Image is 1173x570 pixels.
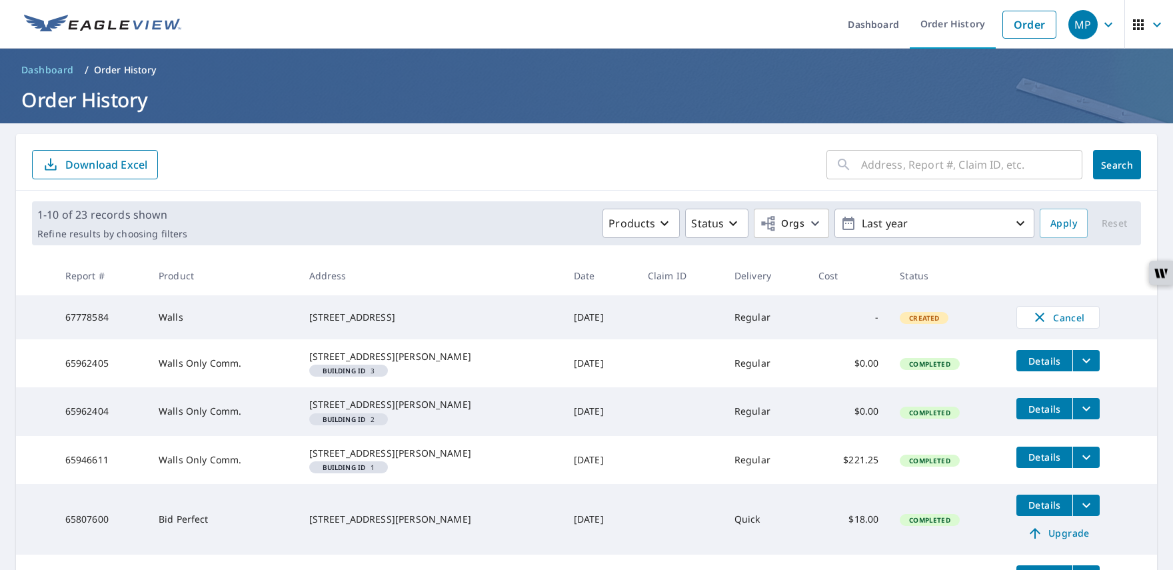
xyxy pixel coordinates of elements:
[724,387,808,435] td: Regular
[1072,495,1100,516] button: filesDropdownBtn-65807600
[16,86,1157,113] h1: Order History
[834,209,1034,238] button: Last year
[148,339,299,387] td: Walls Only Comm.
[856,212,1012,235] p: Last year
[309,350,553,363] div: [STREET_ADDRESS][PERSON_NAME]
[65,157,147,172] p: Download Excel
[16,59,1157,81] nav: breadcrumb
[55,295,148,339] td: 67778584
[315,416,383,423] span: 2
[1024,525,1092,541] span: Upgrade
[724,295,808,339] td: Regular
[16,59,79,81] a: Dashboard
[563,387,637,435] td: [DATE]
[148,484,299,555] td: Bid Perfect
[808,436,890,484] td: $221.25
[37,228,187,240] p: Refine results by choosing filters
[1072,350,1100,371] button: filesDropdownBtn-65962405
[1016,495,1072,516] button: detailsBtn-65807600
[309,398,553,411] div: [STREET_ADDRESS][PERSON_NAME]
[1104,159,1130,171] span: Search
[55,484,148,555] td: 65807600
[1002,11,1056,39] a: Order
[754,209,829,238] button: Orgs
[602,209,680,238] button: Products
[1024,403,1064,415] span: Details
[21,63,74,77] span: Dashboard
[32,150,158,179] button: Download Excel
[901,456,958,465] span: Completed
[808,295,890,339] td: -
[323,416,366,423] em: Building ID
[1024,355,1064,367] span: Details
[315,367,383,374] span: 3
[901,359,958,369] span: Completed
[1024,499,1064,511] span: Details
[901,408,958,417] span: Completed
[563,339,637,387] td: [DATE]
[85,62,89,78] li: /
[861,146,1082,183] input: Address, Report #, Claim ID, etc.
[24,15,181,35] img: EV Logo
[323,367,366,374] em: Building ID
[889,256,1006,295] th: Status
[1016,350,1072,371] button: detailsBtn-65962405
[724,436,808,484] td: Regular
[323,464,366,471] em: Building ID
[37,207,187,223] p: 1-10 of 23 records shown
[309,513,553,526] div: [STREET_ADDRESS][PERSON_NAME]
[309,447,553,460] div: [STREET_ADDRESS][PERSON_NAME]
[55,256,148,295] th: Report #
[808,256,890,295] th: Cost
[760,215,804,232] span: Orgs
[724,256,808,295] th: Delivery
[1068,10,1098,39] div: MP
[1093,150,1141,179] button: Search
[299,256,563,295] th: Address
[608,215,655,231] p: Products
[563,436,637,484] td: [DATE]
[1072,398,1100,419] button: filesDropdownBtn-65962404
[55,387,148,435] td: 65962404
[685,209,748,238] button: Status
[724,339,808,387] td: Regular
[1016,523,1100,544] a: Upgrade
[808,484,890,555] td: $18.00
[55,339,148,387] td: 65962405
[148,387,299,435] td: Walls Only Comm.
[563,256,637,295] th: Date
[1024,451,1064,463] span: Details
[1016,306,1100,329] button: Cancel
[901,515,958,525] span: Completed
[1016,398,1072,419] button: detailsBtn-65962404
[1030,309,1086,325] span: Cancel
[148,256,299,295] th: Product
[315,464,383,471] span: 1
[309,311,553,324] div: [STREET_ADDRESS]
[1050,215,1077,232] span: Apply
[637,256,724,295] th: Claim ID
[55,436,148,484] td: 65946611
[724,484,808,555] td: Quick
[94,63,157,77] p: Order History
[808,387,890,435] td: $0.00
[1072,447,1100,468] button: filesDropdownBtn-65946611
[563,295,637,339] td: [DATE]
[148,295,299,339] td: Walls
[808,339,890,387] td: $0.00
[901,313,947,323] span: Created
[148,436,299,484] td: Walls Only Comm.
[1040,209,1088,238] button: Apply
[1016,447,1072,468] button: detailsBtn-65946611
[563,484,637,555] td: [DATE]
[691,215,724,231] p: Status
